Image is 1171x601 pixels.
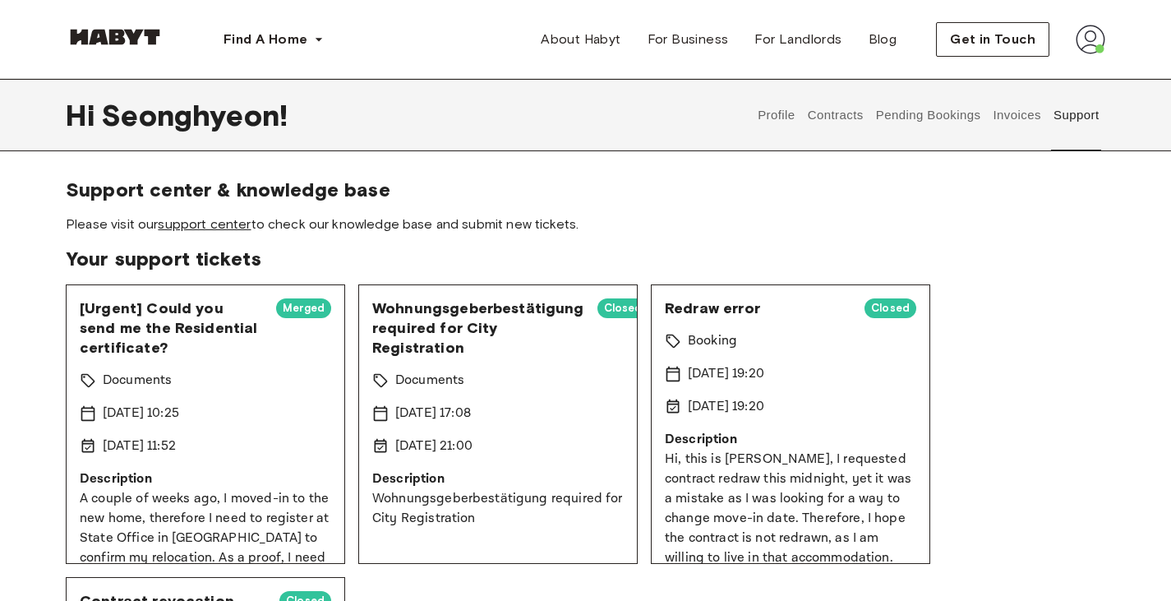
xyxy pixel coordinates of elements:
p: Description [665,430,916,450]
span: Please visit our to check our knowledge base and submit new tickets. [66,215,1105,233]
p: Description [372,469,624,489]
span: Get in Touch [950,30,1035,49]
button: Get in Touch [936,22,1049,57]
p: Documents [103,371,172,391]
span: For Landlords [754,30,841,49]
p: Description [80,469,331,489]
p: Hi, this is [PERSON_NAME], I requested contract redraw this midnight, yet it was a mistake as I w... [665,450,916,588]
p: [DATE] 17:08 [395,404,471,423]
p: [DATE] 19:20 [688,364,764,384]
span: Merged [276,300,331,317]
span: Closed [864,300,916,317]
a: For Business [634,23,742,56]
a: support center [158,216,251,232]
span: Redraw error [665,298,851,318]
span: Hi [66,98,101,132]
span: About Habyt [541,30,620,49]
a: For Landlords [741,23,855,56]
p: Documents [395,371,464,391]
button: Pending Bookings [874,79,983,151]
p: [DATE] 19:20 [688,397,764,417]
p: [DATE] 21:00 [395,437,473,456]
span: Find A Home [224,30,307,49]
p: Wohnungsgeberbestätigung required for City Registration [372,489,624,529]
span: [Urgent] Could you send me the Residential certificate? [80,298,263,358]
a: Blog [855,23,911,56]
span: Closed [597,300,649,317]
span: Support center & knowledge base [66,178,1105,202]
img: Habyt [66,29,164,45]
span: Seonghyeon ! [101,98,288,132]
button: Invoices [991,79,1043,151]
span: Wohnungsgeberbestätigung required for City Registration [372,298,584,358]
span: For Business [648,30,729,49]
div: user profile tabs [752,79,1105,151]
a: About Habyt [528,23,634,56]
img: avatar [1076,25,1105,54]
button: Profile [756,79,798,151]
p: [DATE] 10:25 [103,404,179,423]
p: [DATE] 11:52 [103,437,176,456]
button: Find A Home [210,23,337,56]
button: Contracts [805,79,865,151]
span: Your support tickets [66,247,1105,271]
span: Blog [869,30,897,49]
button: Support [1051,79,1101,151]
p: Booking [688,331,737,351]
